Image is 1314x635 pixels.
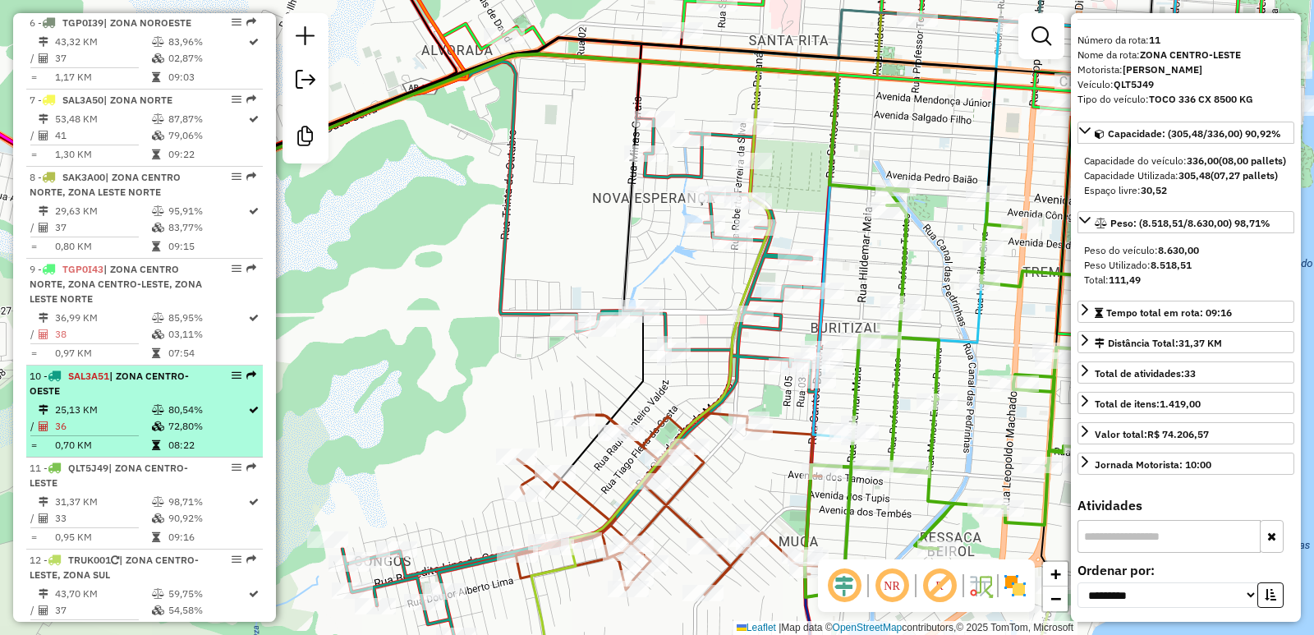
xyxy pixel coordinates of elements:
a: OpenStreetMap [833,622,903,633]
td: 0,95 KM [54,529,151,545]
td: / [30,50,38,67]
span: Tempo total em rota: 09:16 [1106,306,1232,319]
i: % de utilização do peso [152,589,164,599]
i: Total de Atividades [39,329,48,339]
i: Total de Atividades [39,223,48,232]
span: | [779,622,781,633]
td: 09:22 [168,146,247,163]
a: Exibir filtros [1025,20,1058,53]
i: % de utilização da cubagem [152,329,164,339]
i: Total de Atividades [39,605,48,615]
td: 54,58% [168,602,247,619]
strong: 8.630,00 [1158,244,1199,256]
i: Distância Total [39,37,48,47]
span: SAL3A50 [62,94,103,106]
em: Rota exportada [246,17,256,27]
a: Criar modelo [289,120,322,157]
span: TGP0I39 [62,16,103,29]
td: = [30,146,38,163]
span: | ZONA CENTRO-LESTE [30,462,188,489]
strong: R$ 74.206,57 [1147,428,1209,440]
td: / [30,510,38,527]
span: SAL3A51 [68,370,109,382]
a: Zoom in [1043,562,1068,587]
td: 43,32 KM [54,34,151,50]
em: Rota exportada [246,264,256,274]
td: 31,37 KM [54,494,151,510]
span: | ZONA CENTRO-LESTE, ZONA SUL [30,554,199,581]
i: Rota otimizada [249,206,259,216]
i: % de utilização do peso [152,405,164,415]
strong: (07,27 pallets) [1211,169,1278,182]
td: 25,13 KM [54,402,151,418]
div: Número da rota: [1077,33,1294,48]
em: Rota exportada [246,554,256,564]
i: % de utilização do peso [152,114,164,124]
strong: 305,48 [1178,169,1211,182]
i: Rota otimizada [249,589,259,599]
td: 02,87% [168,50,247,67]
i: % de utilização do peso [152,313,164,323]
td: 07:54 [168,345,247,361]
td: 83,77% [168,219,247,236]
td: 41 [54,127,151,144]
td: = [30,69,38,85]
td: 0,80 KM [54,238,151,255]
strong: ZONA CENTRO-LESTE [1140,48,1241,61]
div: Nome da rota: [1077,48,1294,62]
strong: (08,00 pallets) [1219,154,1286,167]
td: 85,95% [168,310,247,326]
i: % de utilização da cubagem [152,131,164,140]
span: − [1050,588,1061,609]
i: Rota otimizada [249,114,259,124]
span: 6 - [30,16,191,29]
strong: 111,49 [1109,274,1141,286]
i: Distância Total [39,313,48,323]
a: Valor total:R$ 74.206,57 [1077,422,1294,444]
a: Leaflet [737,622,776,633]
span: 31,37 KM [1178,337,1222,349]
a: 1 - 19787 - COM. E CONV. LA [1088,620,1216,633]
i: Total de Atividades [39,513,48,523]
div: Total de itens: [1095,397,1201,412]
span: Ocultar NR [872,566,912,605]
strong: 30,52 [1141,184,1167,196]
img: Exibir/Ocultar setores [1002,573,1028,599]
strong: 8.518,51 [1151,259,1192,271]
a: Total de atividades:33 [1077,361,1294,384]
div: Espaço livre: [1084,183,1288,198]
i: Rota otimizada [249,37,259,47]
td: 29,63 KM [54,203,151,219]
div: Valor total: [1095,427,1209,442]
i: Tempo total em rota [152,348,160,358]
i: % de utilização da cubagem [152,223,164,232]
span: 8 - [30,171,181,198]
span: + [1050,564,1061,584]
a: Tempo total em rota: 09:16 [1077,301,1294,323]
em: Opções [232,370,241,380]
div: Veículo: [1077,77,1294,92]
i: Tempo total em rota [152,72,160,82]
em: Opções [232,462,241,472]
i: % de utilização da cubagem [152,513,164,523]
em: Opções [232,94,241,104]
h4: Atividades [1077,498,1294,513]
span: 7 - [30,94,172,106]
td: 98,71% [168,494,247,510]
strong: [PERSON_NAME] [1123,63,1202,76]
strong: 11 [1149,34,1160,46]
div: Distância Total: [1095,336,1222,351]
a: Zoom out [1043,587,1068,611]
span: | ZONA NOROESTE [103,16,191,29]
i: Rota otimizada [249,497,259,507]
strong: QLT5J49 [1114,78,1154,90]
td: 53,48 KM [54,111,151,127]
td: 36 [54,418,151,435]
a: Distância Total:31,37 KM [1077,331,1294,353]
td: = [30,437,38,453]
div: Capacidade: (305,48/336,00) 90,92% [1077,147,1294,205]
div: Capacidade do veículo: [1084,154,1288,168]
em: Rota exportada [246,462,256,472]
a: Jornada Motorista: 10:00 [1077,453,1294,475]
i: % de utilização da cubagem [152,53,164,63]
